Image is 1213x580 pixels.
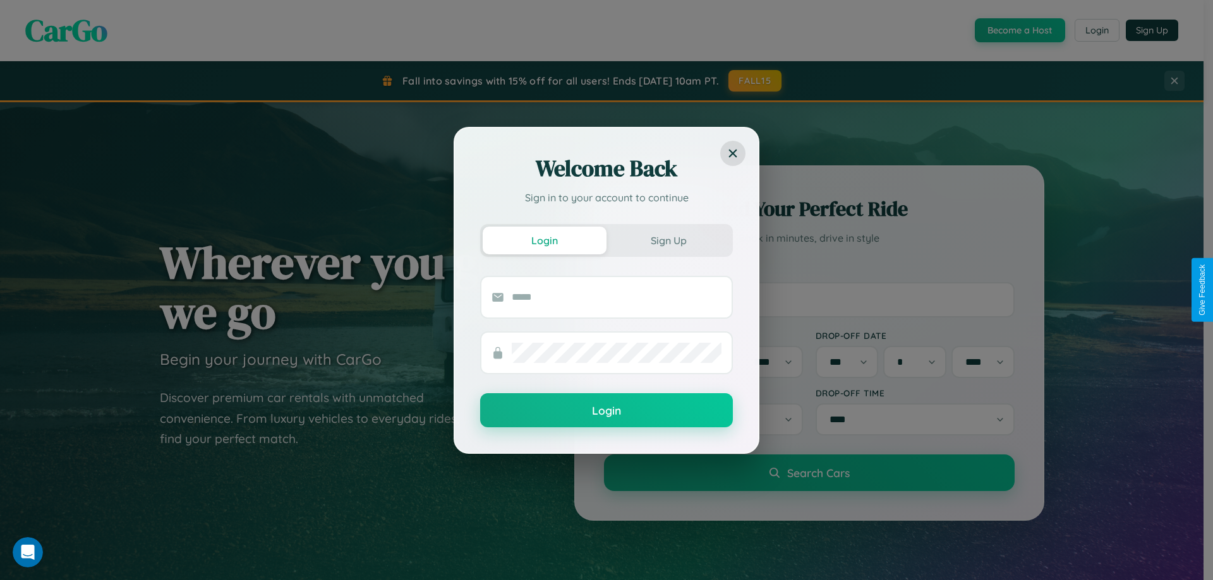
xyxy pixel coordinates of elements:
[1198,264,1207,316] div: Give Feedback
[480,393,733,427] button: Login
[480,190,733,205] p: Sign in to your account to continue
[13,537,43,567] iframe: Intercom live chat
[480,153,733,184] h2: Welcome Back
[483,227,606,254] button: Login
[606,227,730,254] button: Sign Up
